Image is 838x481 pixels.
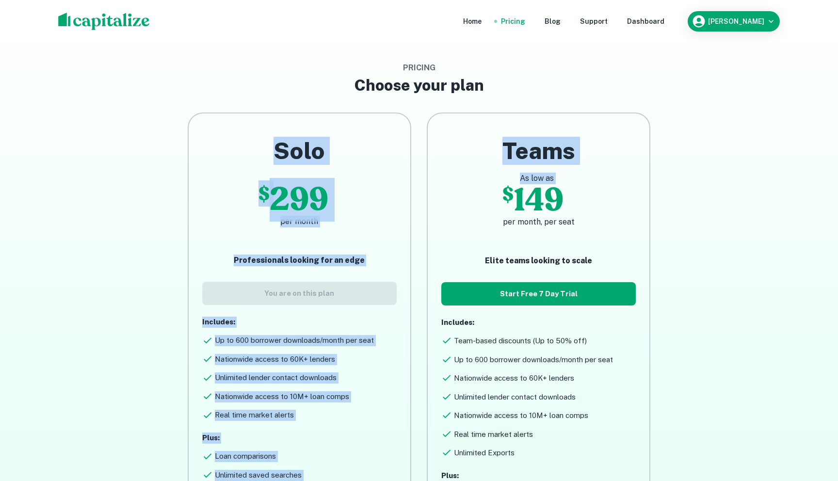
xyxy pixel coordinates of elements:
p: Plus: [202,433,397,444]
p: $ [502,184,514,216]
iframe: Chat Widget [790,403,838,450]
h6: Real time market alerts [215,410,294,421]
a: Pricing [501,16,525,27]
h6: Nationwide access to 10M+ loan comps [215,391,349,402]
p: 299 [270,184,328,216]
button: [PERSON_NAME] [688,11,780,32]
h6: Unlimited lender contact downloads [454,392,576,403]
h6: per month, per seat [441,216,636,228]
a: Dashboard [627,16,664,27]
h6: Loan comparisons [215,451,276,462]
h6: Real time market alerts [454,429,533,440]
h6: Up to 600 borrower downloads/month per seat [454,354,613,366]
h6: Nationwide access to 60K+ lenders [454,373,574,384]
button: Start Free 7 Day Trial [441,282,636,305]
h2: Solo [202,137,397,165]
p: Professionals looking for an edge [202,255,397,266]
p: Elite teams looking to scale [441,255,636,267]
p: 149 [514,184,564,216]
h6: Team-based discounts (Up to 50% off) [454,336,587,347]
h6: [PERSON_NAME] [708,18,764,25]
h6: Up to 600 borrower downloads/month per seat [215,335,374,346]
h6: per month [202,216,397,227]
h6: Unlimited Exports [454,448,515,459]
a: Support [580,16,608,27]
p: Includes: [202,317,397,328]
h2: Teams [441,137,636,165]
p: Includes: [441,317,636,328]
span: Pricing [403,63,435,72]
p: $ [258,184,270,216]
h6: Unlimited lender contact downloads [215,372,337,384]
h6: Unlimited saved searches [215,470,302,481]
h6: Nationwide access to 10M+ loan comps [454,410,588,421]
h3: Choose your plan [355,74,484,97]
a: Blog [545,16,561,27]
img: capitalize-logo.png [58,13,150,30]
a: Home [463,16,482,27]
h6: Nationwide access to 60K+ lenders [215,354,335,365]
